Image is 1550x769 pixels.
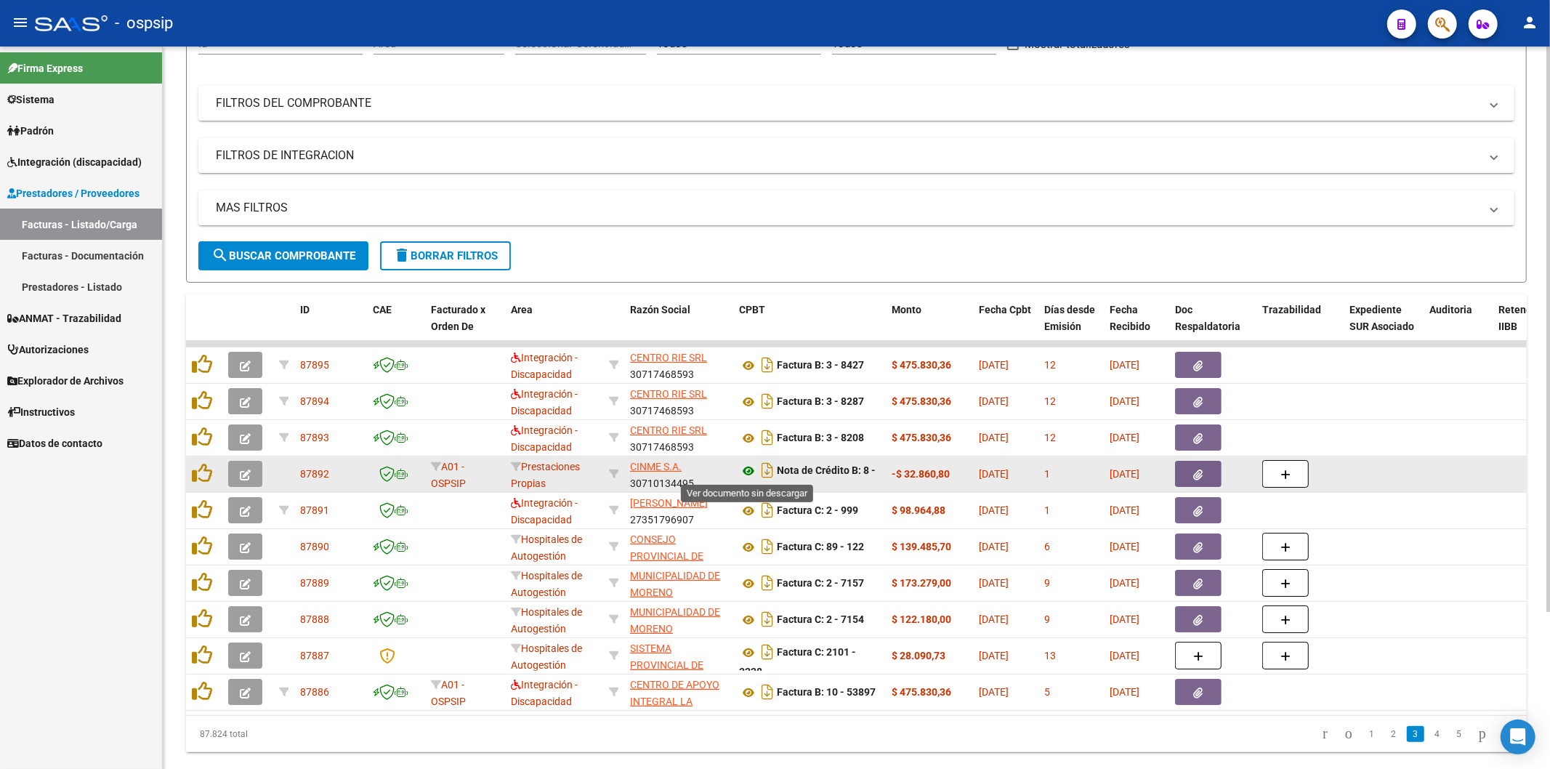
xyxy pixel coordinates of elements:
span: 13 [1044,650,1056,661]
span: SISTEMA PROVINCIAL DE SALUD [630,643,703,688]
span: MUNICIPALIDAD DE MORENO [630,570,720,598]
span: [DATE] [979,504,1009,516]
div: 30717468593 [630,350,727,380]
button: Borrar Filtros [380,241,511,270]
span: Sistema [7,92,55,108]
span: ID [300,304,310,315]
strong: Factura C: 2 - 7157 [777,578,864,589]
span: Trazabilidad [1262,304,1321,315]
mat-panel-title: FILTROS DE INTEGRACION [216,148,1480,164]
span: Prestadores / Proveedores [7,185,140,201]
span: Datos de contacto [7,435,102,451]
a: go to first page [1316,726,1334,742]
span: Integración - Discapacidad [511,424,578,453]
span: [DATE] [1110,432,1139,443]
datatable-header-cell: CAE [367,294,425,358]
strong: $ 122.180,00 [892,613,951,625]
datatable-header-cell: Doc Respaldatoria [1169,294,1256,358]
datatable-header-cell: ID [294,294,367,358]
span: CPBT [739,304,765,315]
li: page 1 [1361,722,1383,746]
i: Descargar documento [758,535,777,558]
span: 5 [1044,686,1050,698]
a: go to last page [1497,726,1517,742]
span: CAE [373,304,392,315]
span: Monto [892,304,921,315]
a: 2 [1385,726,1402,742]
span: [DATE] [979,650,1009,661]
i: Descargar documento [758,499,777,522]
datatable-header-cell: Monto [886,294,973,358]
div: 30717468593 [630,422,727,453]
span: CENTRO RIE SRL [630,388,707,400]
span: - ospsip [115,7,173,39]
strong: $ 173.279,00 [892,577,951,589]
button: Buscar Comprobante [198,241,368,270]
span: Autorizaciones [7,342,89,358]
span: Integración - Discapacidad [511,388,578,416]
span: 1 [1044,504,1050,516]
span: Días desde Emisión [1044,304,1095,332]
strong: $ 98.964,88 [892,504,945,516]
span: 87891 [300,504,329,516]
span: 87894 [300,395,329,407]
div: 30643258737 [630,531,727,562]
span: 12 [1044,432,1056,443]
span: Retencion IIBB [1498,304,1546,332]
span: 9 [1044,613,1050,625]
span: A01 - OSPSIP [431,461,466,489]
span: 87895 [300,359,329,371]
span: MUNICIPALIDAD DE MORENO [630,606,720,635]
span: [DATE] [1110,541,1139,552]
span: [DATE] [1110,650,1139,661]
a: 3 [1407,726,1424,742]
div: 30691822849 [630,640,727,671]
i: Descargar documento [758,353,777,377]
span: [DATE] [979,577,1009,589]
mat-expansion-panel-header: FILTROS DE INTEGRACION [198,138,1514,173]
strong: $ 475.830,36 [892,359,951,371]
span: 12 [1044,359,1056,371]
span: Borrar Filtros [393,249,498,262]
datatable-header-cell: Fecha Recibido [1104,294,1169,358]
mat-icon: person [1521,14,1538,31]
span: Instructivos [7,404,75,420]
span: 6 [1044,541,1050,552]
datatable-header-cell: CPBT [733,294,886,358]
span: Buscar Comprobante [211,249,355,262]
span: [DATE] [979,395,1009,407]
span: Facturado x Orden De [431,304,485,332]
span: Doc Respaldatoria [1175,304,1240,332]
span: [DATE] [979,541,1009,552]
strong: $ 475.830,36 [892,686,951,698]
span: Hospitales de Autogestión [511,570,582,598]
li: page 4 [1426,722,1448,746]
div: 27351796907 [630,495,727,526]
div: 87.824 total [186,716,451,752]
i: Descargar documento [758,571,777,595]
datatable-header-cell: Facturado x Orden De [425,294,505,358]
div: 33999001179 [630,568,727,598]
li: page 2 [1383,722,1405,746]
mat-panel-title: MAS FILTROS [216,200,1480,216]
a: 1 [1363,726,1381,742]
li: page 3 [1405,722,1426,746]
strong: $ 475.830,36 [892,432,951,443]
span: [DATE] [979,432,1009,443]
span: [DATE] [979,613,1009,625]
span: CENTRO RIE SRL [630,424,707,436]
strong: $ 139.485,70 [892,541,951,552]
a: go to previous page [1339,726,1359,742]
span: Padrón [7,123,54,139]
span: Explorador de Archivos [7,373,124,389]
span: [DATE] [979,359,1009,371]
span: Fecha Recibido [1110,304,1150,332]
i: Descargar documento [758,390,777,413]
strong: $ 475.830,36 [892,395,951,407]
i: Descargar documento [758,640,777,664]
span: A01 - OSPSIP [431,679,466,707]
span: Hospitales de Autogestión [511,643,582,671]
i: Descargar documento [758,459,777,482]
span: Hospitales de Autogestión [511,606,582,635]
a: 5 [1450,726,1468,742]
